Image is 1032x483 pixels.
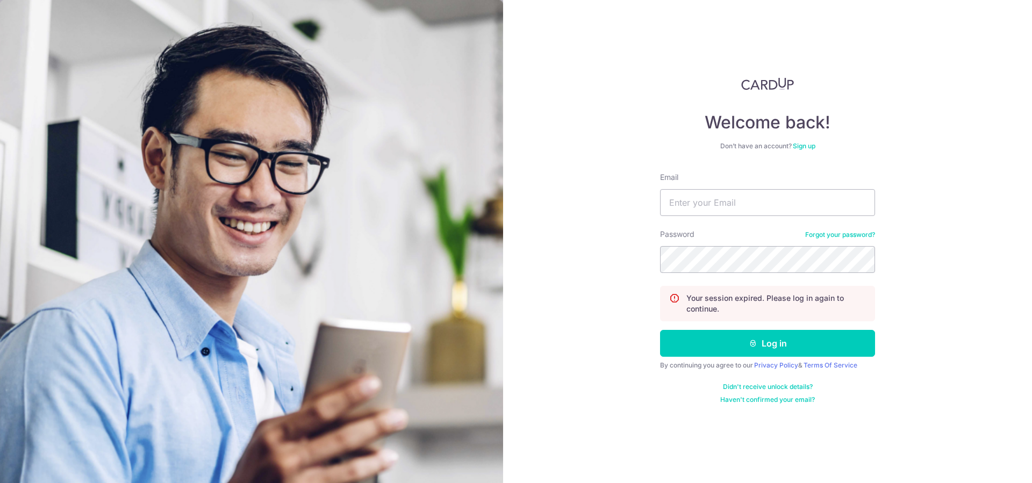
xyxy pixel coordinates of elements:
img: CardUp Logo [741,77,794,90]
label: Password [660,229,694,240]
label: Email [660,172,678,183]
a: Haven't confirmed your email? [720,395,815,404]
p: Your session expired. Please log in again to continue. [686,293,866,314]
div: By continuing you agree to our & [660,361,875,370]
a: Privacy Policy [754,361,798,369]
a: Forgot your password? [805,230,875,239]
h4: Welcome back! [660,112,875,133]
a: Terms Of Service [804,361,857,369]
input: Enter your Email [660,189,875,216]
button: Log in [660,330,875,357]
a: Sign up [793,142,815,150]
a: Didn't receive unlock details? [723,383,813,391]
div: Don’t have an account? [660,142,875,150]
